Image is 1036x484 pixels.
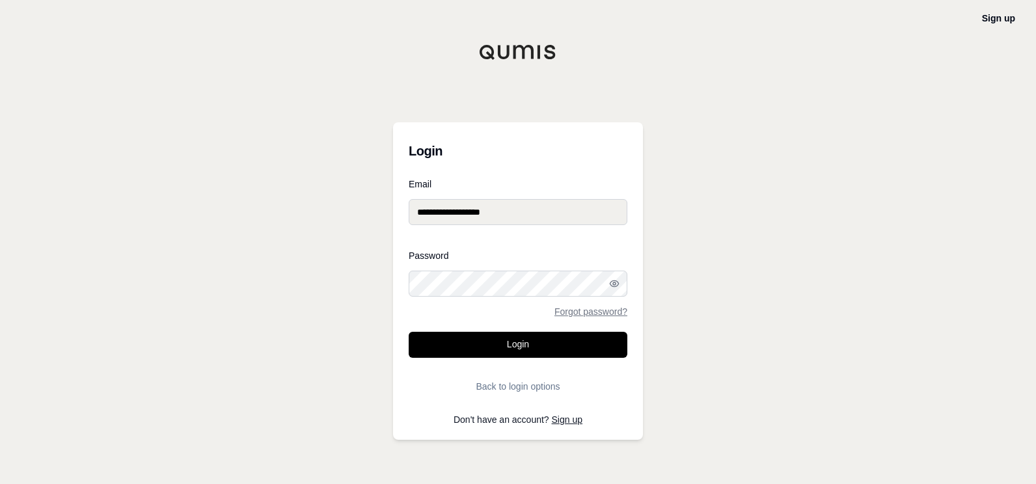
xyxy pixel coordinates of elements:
a: Sign up [552,414,582,425]
p: Don't have an account? [409,415,627,424]
button: Login [409,332,627,358]
label: Password [409,251,627,260]
a: Forgot password? [554,307,627,316]
a: Sign up [982,13,1015,23]
button: Back to login options [409,373,627,399]
h3: Login [409,138,627,164]
img: Qumis [479,44,557,60]
label: Email [409,180,627,189]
